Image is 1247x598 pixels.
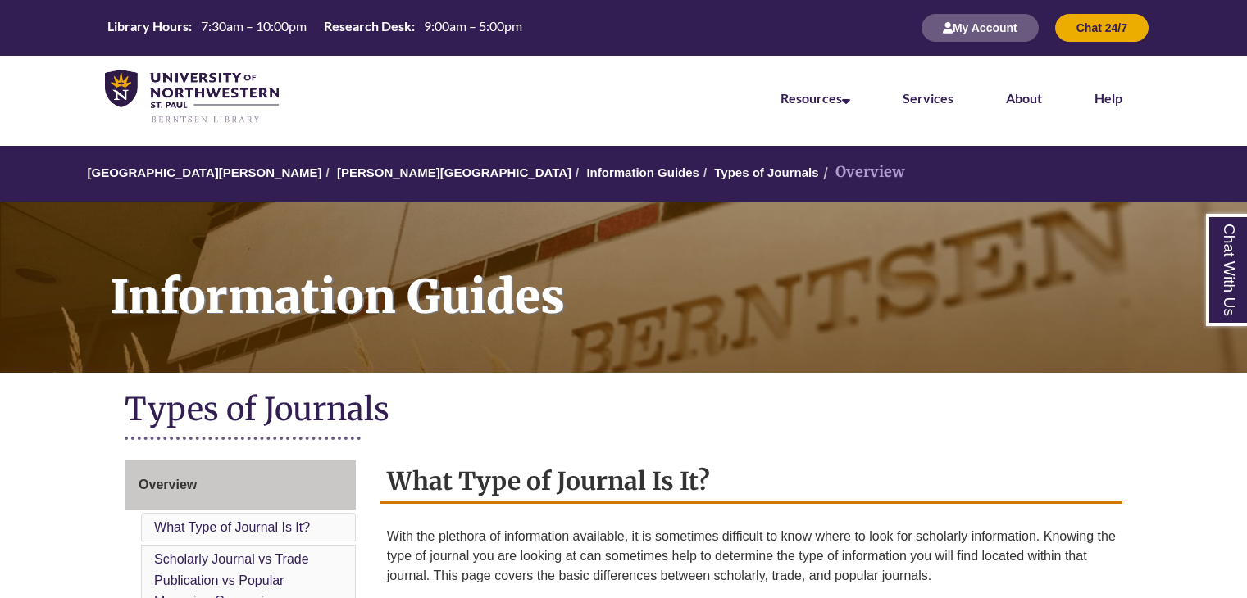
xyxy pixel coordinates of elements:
[586,165,699,179] a: Information Guides
[922,14,1039,42] button: My Account
[903,90,953,106] a: Services
[424,18,522,34] span: 9:00am – 5:00pm
[387,520,1116,592] p: With the plethora of information available, it is sometimes difficult to know where to look for s...
[125,460,356,510] a: Overview
[317,17,417,35] th: Research Desk:
[87,165,321,179] a: [GEOGRAPHIC_DATA][PERSON_NAME]
[1095,90,1122,106] a: Help
[819,161,904,184] li: Overview
[125,389,1122,433] h1: Types of Journals
[201,18,307,34] span: 7:30am – 10:00pm
[337,165,571,179] a: [PERSON_NAME][GEOGRAPHIC_DATA]
[105,70,279,125] img: UNWSP Library Logo
[380,460,1122,504] h2: What Type of Journal Is It?
[1055,20,1149,34] a: Chat 24/7
[714,165,818,179] a: Types of Journals
[101,17,529,39] a: Hours Today
[139,478,197,492] span: Overview
[92,202,1247,351] h1: Information Guides
[922,20,1039,34] a: My Account
[1055,14,1149,42] button: Chat 24/7
[1006,90,1042,106] a: About
[101,17,529,38] table: Hours Today
[101,17,194,35] th: Library Hours:
[154,520,310,534] a: What Type of Journal Is It?
[781,90,850,106] a: Resources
